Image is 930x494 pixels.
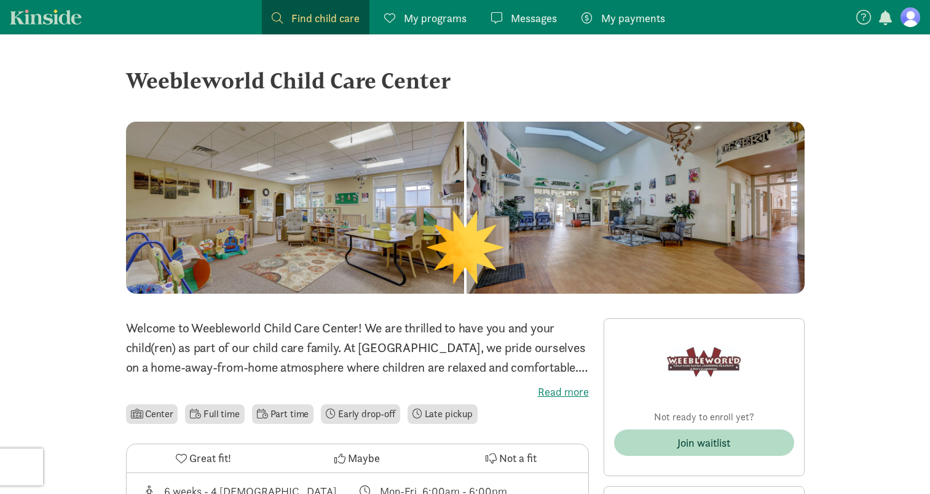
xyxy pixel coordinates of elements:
button: Maybe [280,444,434,472]
a: Kinside [10,9,82,25]
div: Join waitlist [677,434,730,451]
p: Not ready to enroll yet? [614,410,794,425]
span: My programs [404,10,467,26]
button: Great fit! [127,444,280,472]
span: Messages [511,10,557,26]
span: Find child care [291,10,360,26]
li: Center [126,404,178,424]
span: Maybe [348,450,380,466]
li: Early drop-off [321,404,400,424]
span: Not a fit [499,450,537,466]
p: Welcome to Weebleworld Child Care Center! We are thrilled to have you and your child(ren) as part... [126,318,589,377]
button: Not a fit [434,444,588,472]
img: Provider logo [667,329,741,395]
button: Join waitlist [614,429,794,456]
li: Part time [252,404,313,424]
label: Read more [126,385,589,399]
span: Great fit! [189,450,231,466]
li: Late pickup [408,404,478,424]
span: My payments [601,10,665,26]
li: Full time [185,404,244,424]
div: Weebleworld Child Care Center [126,64,805,97]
